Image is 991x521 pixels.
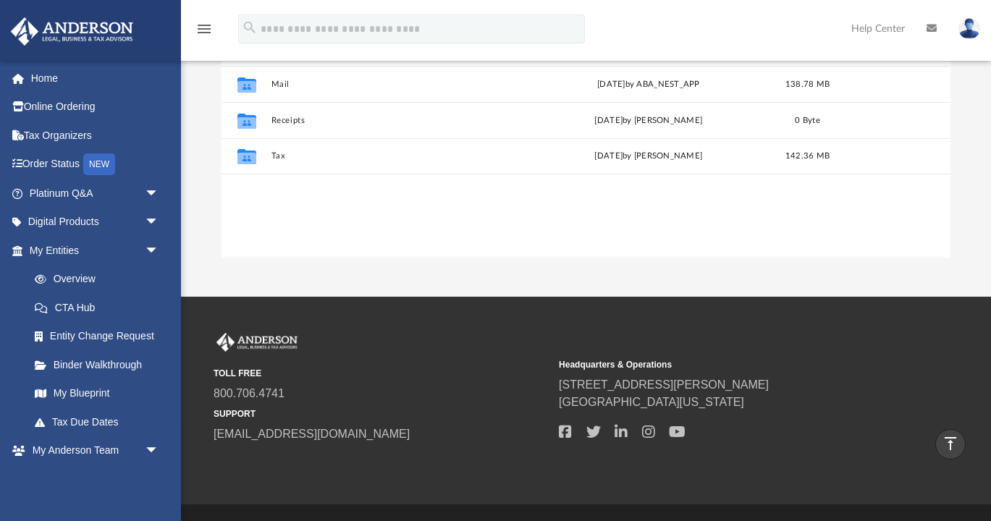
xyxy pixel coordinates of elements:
[271,80,518,89] button: Mail
[20,379,174,408] a: My Blueprint
[10,436,174,465] a: My Anderson Teamarrow_drop_down
[525,114,772,127] div: [DATE] by [PERSON_NAME]
[785,80,830,88] span: 138.78 MB
[559,358,894,371] small: Headquarters & Operations
[145,179,174,208] span: arrow_drop_down
[785,153,830,161] span: 142.36 MB
[20,465,166,494] a: My Anderson Team
[242,20,258,35] i: search
[214,333,300,352] img: Anderson Advisors Platinum Portal
[145,236,174,266] span: arrow_drop_down
[525,151,772,164] div: [DATE] by [PERSON_NAME]
[20,293,181,322] a: CTA Hub
[10,93,181,122] a: Online Ordering
[795,117,820,124] span: 0 Byte
[7,17,138,46] img: Anderson Advisors Platinum Portal
[214,428,410,440] a: [EMAIL_ADDRESS][DOMAIN_NAME]
[214,367,549,380] small: TOLL FREE
[10,150,181,179] a: Order StatusNEW
[10,208,181,237] a: Digital Productsarrow_drop_down
[195,27,213,38] a: menu
[20,350,181,379] a: Binder Walkthrough
[214,407,549,420] small: SUPPORT
[20,322,181,351] a: Entity Change Request
[942,435,959,452] i: vertical_align_top
[559,378,769,391] a: [STREET_ADDRESS][PERSON_NAME]
[559,396,744,408] a: [GEOGRAPHIC_DATA][US_STATE]
[271,152,518,161] button: Tax
[20,407,181,436] a: Tax Due Dates
[83,153,115,175] div: NEW
[10,179,181,208] a: Platinum Q&Aarrow_drop_down
[10,236,181,265] a: My Entitiesarrow_drop_down
[958,18,980,39] img: User Pic
[195,20,213,38] i: menu
[145,436,174,466] span: arrow_drop_down
[10,121,181,150] a: Tax Organizers
[525,78,772,91] div: [DATE] by ABA_NEST_APP
[935,429,966,459] a: vertical_align_top
[20,265,181,294] a: Overview
[145,208,174,237] span: arrow_drop_down
[214,387,284,399] a: 800.706.4741
[271,116,518,125] button: Receipts
[10,64,181,93] a: Home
